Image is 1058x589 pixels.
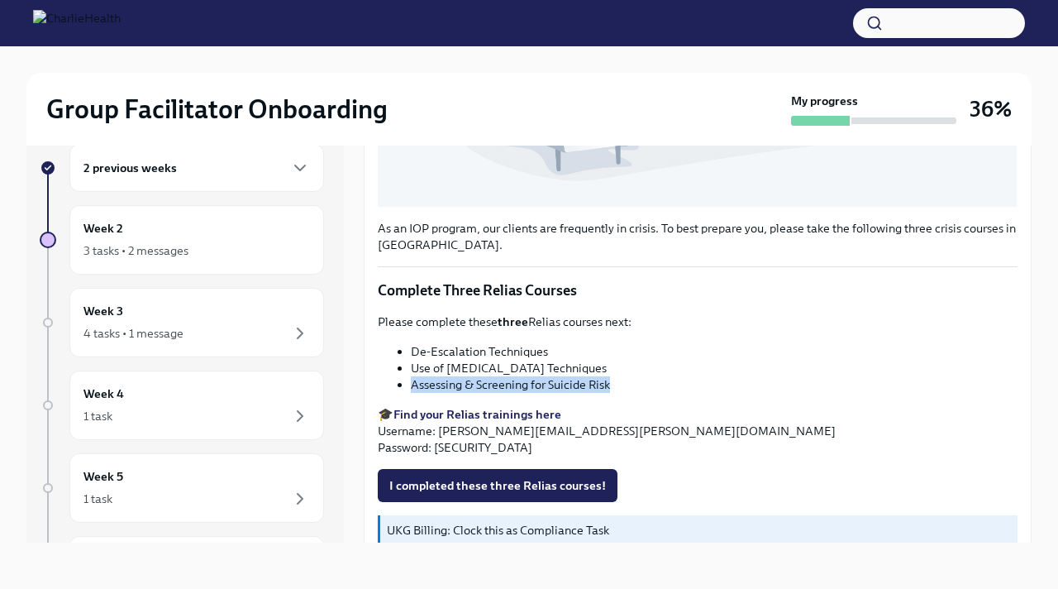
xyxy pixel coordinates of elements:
li: De-Escalation Techniques [411,343,1017,360]
a: Week 23 tasks • 2 messages [40,205,324,275]
h6: Week 4 [83,385,124,403]
div: 1 task [83,491,112,507]
a: Find your Relias trainings here [393,407,561,422]
h6: Week 5 [83,467,123,486]
a: Week 34 tasks • 1 message [40,288,324,357]
strong: three [498,314,528,329]
p: 🎓 Username: [PERSON_NAME][EMAIL_ADDRESS][PERSON_NAME][DOMAIN_NAME] Password: [SECURITY_DATA] [378,406,1017,456]
strong: My progress [791,93,858,109]
a: Week 51 task [40,453,324,523]
div: 1 task [83,408,112,424]
h6: Week 3 [83,302,123,320]
p: As an IOP program, our clients are frequently in crisis. To best prepare you, please take the fol... [378,220,1017,253]
h6: 2 previous weeks [83,159,177,177]
span: I completed these three Relias courses! [389,477,606,494]
div: 4 tasks • 1 message [83,325,183,342]
button: I completed these three Relias courses! [378,469,617,502]
a: Week 41 task [40,371,324,440]
h6: Week 2 [83,219,123,237]
img: CharlieHealth [33,10,121,36]
div: 3 tasks • 2 messages [83,242,188,259]
h3: 36% [970,94,1012,124]
p: Please complete these Relias courses next: [378,314,1017,330]
li: Use of [MEDICAL_DATA] Techniques [411,360,1017,376]
h2: Group Facilitator Onboarding [46,93,388,126]
p: Complete Three Relias Courses [378,280,1017,300]
li: Assessing & Screening for Suicide Risk [411,376,1017,393]
p: UKG Billing: Clock this as Compliance Task [387,522,1011,539]
div: 2 previous weeks [69,144,324,192]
